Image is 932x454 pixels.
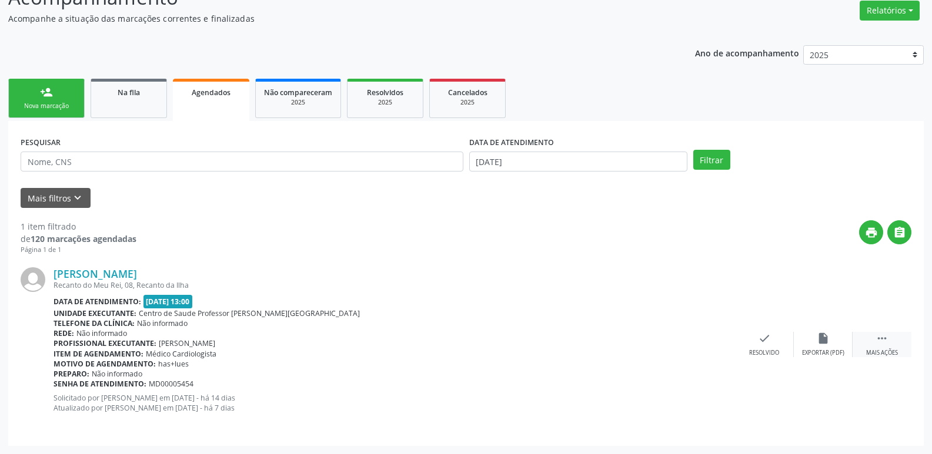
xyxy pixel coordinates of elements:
[21,133,61,152] label: PESQUISAR
[817,332,830,345] i: insert_drive_file
[92,369,142,379] span: Não informado
[54,338,156,348] b: Profissional executante:
[71,191,84,204] i: keyboard_arrow_down
[21,233,136,245] div: de
[866,349,898,357] div: Mais ações
[21,220,136,233] div: 1 item filtrado
[749,349,779,357] div: Resolvido
[40,86,53,99] div: person_add
[264,98,332,107] div: 2025
[146,349,216,359] span: Médico Cardiologista
[859,220,883,244] button: print
[159,338,215,348] span: [PERSON_NAME]
[893,226,906,239] i: 
[54,280,735,290] div: Recanto do Meu Rei, 08, Recanto da Ilha
[865,226,878,239] i: print
[758,332,771,345] i: check
[54,297,141,307] b: Data de atendimento:
[149,379,193,389] span: MD00005454
[54,318,135,328] b: Telefone da clínica:
[887,220,911,244] button: 
[264,88,332,97] span: Não compareceram
[54,359,156,369] b: Motivo de agendamento:
[469,152,687,171] input: Selecione um intervalo
[695,45,799,60] p: Ano de acompanhamento
[137,318,188,328] span: Não informado
[356,98,415,107] div: 2025
[54,369,89,379] b: Preparo:
[54,349,143,359] b: Item de agendamento:
[143,295,193,308] span: [DATE] 13:00
[21,245,136,255] div: Página 1 de 1
[448,88,487,97] span: Cancelados
[54,379,146,389] b: Senha de atendimento:
[76,328,127,338] span: Não informado
[192,88,231,97] span: Agendados
[17,102,76,110] div: Nova marcação
[8,12,649,25] p: Acompanhe a situação das marcações correntes e finalizadas
[438,98,497,107] div: 2025
[118,88,140,97] span: Na fila
[31,233,136,244] strong: 120 marcações agendadas
[54,328,74,338] b: Rede:
[860,1,920,21] button: Relatórios
[54,267,137,280] a: [PERSON_NAME]
[21,188,91,208] button: Mais filtroskeyboard_arrow_down
[876,332,888,345] i: 
[21,267,45,292] img: img
[802,349,844,357] div: Exportar (PDF)
[54,308,136,318] b: Unidade executante:
[21,152,463,171] input: Nome, CNS
[139,308,360,318] span: Centro de Saude Professor [PERSON_NAME][GEOGRAPHIC_DATA]
[469,133,554,152] label: DATA DE ATENDIMENTO
[367,88,403,97] span: Resolvidos
[54,393,735,413] p: Solicitado por [PERSON_NAME] em [DATE] - há 14 dias Atualizado por [PERSON_NAME] em [DATE] - há 7...
[158,359,189,369] span: has+lues
[693,150,730,170] button: Filtrar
